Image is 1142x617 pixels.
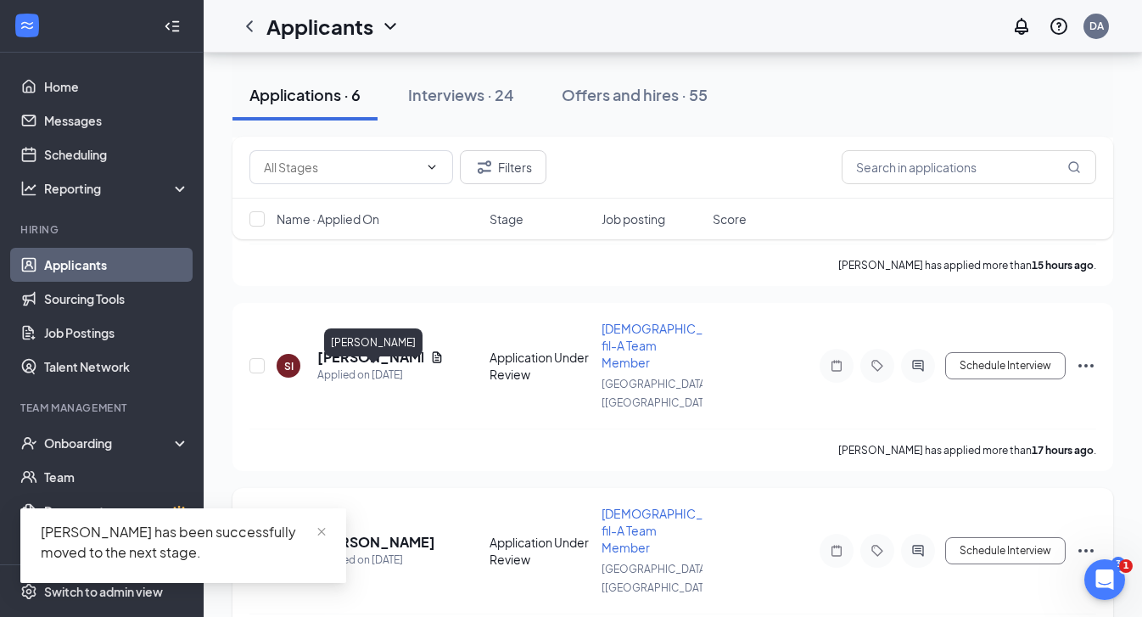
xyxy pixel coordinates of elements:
button: Schedule Interview [945,537,1066,564]
input: Search in applications [842,150,1096,184]
svg: Note [826,544,847,558]
svg: Analysis [20,180,37,197]
svg: Tag [867,544,887,558]
div: Applications · 6 [249,84,361,105]
span: Name · Applied On [277,210,379,227]
a: DocumentsCrown [44,494,189,528]
div: SI [284,359,294,373]
span: [DEMOGRAPHIC_DATA]-fil-A Team Member [602,506,740,555]
p: [PERSON_NAME] has applied more than . [838,258,1096,272]
h5: [PERSON_NAME] [317,348,423,367]
svg: Notifications [1011,16,1032,36]
a: Applicants [44,248,189,282]
a: Home [44,70,189,104]
span: Stage [490,210,523,227]
span: [DEMOGRAPHIC_DATA]-fil-A Team Member [602,321,740,370]
svg: Ellipses [1076,356,1096,376]
span: close [316,526,327,538]
button: Filter Filters [460,150,546,184]
div: Onboarding [44,435,175,452]
svg: ActiveChat [908,544,928,558]
div: 3 [1111,557,1125,571]
svg: ChevronLeft [239,16,260,36]
a: Job Postings [44,316,189,350]
div: Offers and hires · 55 [562,84,708,105]
svg: Tag [867,359,887,373]
h1: Applicants [266,12,373,41]
svg: WorkstreamLogo [19,17,36,34]
svg: Collapse [164,18,181,35]
svg: Ellipses [1076,541,1096,561]
a: Team [44,460,189,494]
div: Applied on [DATE] [317,367,444,384]
div: Application Under Review [490,349,591,383]
div: [PERSON_NAME] [324,328,423,356]
svg: QuestionInfo [1049,16,1069,36]
div: Team Management [20,401,186,415]
svg: Filter [474,157,495,177]
div: Hiring [20,222,186,237]
div: DA [1089,19,1104,33]
b: 15 hours ago [1032,259,1094,272]
a: Talent Network [44,350,189,384]
div: Application Under Review [490,534,591,568]
svg: ChevronDown [425,160,439,174]
button: Schedule Interview [945,352,1066,379]
span: Job posting [602,210,665,227]
div: Interviews · 24 [408,84,514,105]
div: Applied on [DATE] [317,552,435,569]
iframe: Intercom live chat [1084,559,1125,600]
b: 17 hours ago [1032,444,1094,457]
div: Reporting [44,180,190,197]
svg: UserCheck [20,435,37,452]
svg: Document [430,351,444,364]
span: Score [713,210,747,227]
span: [GEOGRAPHIC_DATA] [[GEOGRAPHIC_DATA]] [602,378,716,409]
span: [GEOGRAPHIC_DATA] [[GEOGRAPHIC_DATA]] [602,563,716,594]
svg: MagnifyingGlass [1067,160,1081,174]
svg: ChevronDown [380,16,400,36]
p: [PERSON_NAME] has applied more than . [838,443,1096,457]
svg: ActiveChat [908,359,928,373]
span: 1 [1119,559,1133,573]
a: Messages [44,104,189,137]
h5: [PERSON_NAME] [317,533,435,552]
input: All Stages [264,158,418,177]
a: Sourcing Tools [44,282,189,316]
svg: Note [826,359,847,373]
a: Scheduling [44,137,189,171]
div: [PERSON_NAME] has been successfully moved to the next stage. [41,522,326,563]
